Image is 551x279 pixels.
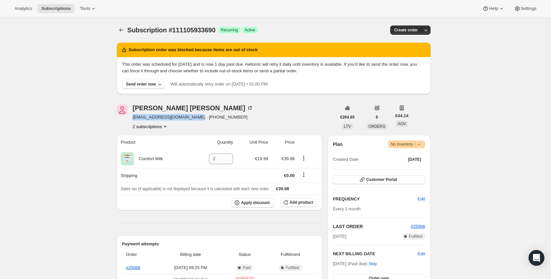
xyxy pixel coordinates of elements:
button: Tools [76,4,101,13]
h2: Plan [333,141,343,148]
span: Paid [243,265,251,270]
h2: LAST ORDER [333,223,411,230]
span: [DATE] (Past due) · [333,261,377,266]
button: Subscriptions [117,25,126,35]
button: Edit [414,194,429,204]
span: [DATE] [333,233,346,240]
h2: Subscription order was blocked because items are out of stock [129,47,258,53]
p: Will automatically retry order on [DATE] • 01:00 PM [170,81,267,87]
span: Subscriptions [41,6,71,11]
th: Quantity [191,135,235,150]
button: [DATE] [404,155,425,164]
span: Recurring [221,27,238,33]
th: Product [117,135,192,150]
button: Product actions [133,123,169,130]
span: Fulfilled [409,234,422,239]
div: Send order now [126,82,156,87]
span: €264.85 [340,115,355,120]
button: Shipping actions [298,171,309,178]
span: Customer Portal [366,177,397,182]
span: [DATE] · 09:25 PM [160,264,222,271]
span: Apply discount [241,200,270,205]
h2: NEXT BILLING DATE [333,251,418,257]
a: #25068 [411,224,425,229]
div: Comfort Milk [134,156,163,162]
div: Open Intercom Messenger [529,250,544,266]
button: Help [478,4,508,13]
button: Skip [364,259,381,269]
th: Shipping [117,168,192,183]
span: Subscription #111105933690 [127,26,216,34]
span: [EMAIL_ADDRESS][DOMAIN_NAME] · [PHONE_NUMBER] [133,114,253,121]
span: ORDERS [368,124,385,129]
span: €19.99 [255,156,268,161]
span: €44.14 [395,113,408,119]
span: Create order [394,27,418,33]
span: Billing date [160,251,222,258]
span: Skip [368,261,377,267]
span: 6 [376,115,378,120]
button: Customer Portal [333,175,425,184]
span: [DATE] [408,157,421,162]
span: Jessica Smith [117,105,127,115]
div: [PERSON_NAME] [PERSON_NAME] [133,105,253,111]
span: Status [225,251,264,258]
span: Add product [290,200,313,205]
span: No Inventory [391,141,422,148]
button: 6 [372,113,382,122]
button: Create order [390,25,422,35]
h2: FREQUENCY [333,196,418,202]
th: Unit Price [235,135,270,150]
h2: Payment attempts [122,241,317,247]
button: Settings [510,4,540,13]
span: | [415,142,416,147]
th: Price [270,135,296,150]
button: Apply discount [232,198,274,208]
span: LTV [344,124,351,129]
button: Analytics [11,4,36,13]
span: Tools [80,6,90,11]
span: Fulfillment [268,251,313,258]
button: Product actions [298,155,309,162]
span: €0.00 [284,173,295,178]
button: Send order now [122,80,165,89]
span: €39.98 [276,186,289,191]
span: Help [489,6,498,11]
a: #25068 [126,265,140,270]
button: Subscriptions [37,4,75,13]
span: Active [245,27,256,33]
p: This order was scheduled for [DATE] and is now 1 day past due. Awtomic will retry it daily until ... [122,61,425,74]
span: Created Date [333,156,358,163]
span: €39.98 [282,156,295,161]
span: Settings [521,6,536,11]
span: AOV [397,122,406,126]
span: Edit [418,196,425,202]
th: Order [122,247,158,262]
span: Every 1 month [333,206,361,211]
button: Edit [418,251,425,257]
span: Fulfilled [286,265,299,270]
span: Sales tax (if applicable) is not displayed because it is calculated with each new order. [121,187,270,191]
img: product img [121,152,134,165]
button: Add product [280,198,317,207]
button: €264.85 [336,113,359,122]
button: #25068 [411,223,425,230]
span: Analytics [15,6,32,11]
